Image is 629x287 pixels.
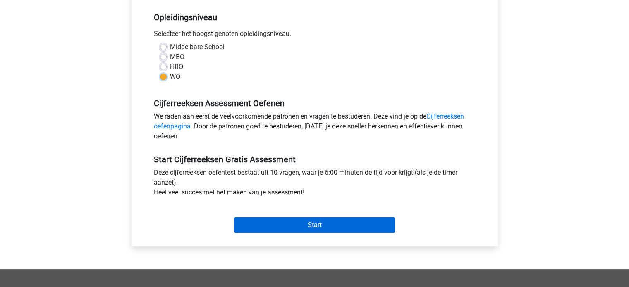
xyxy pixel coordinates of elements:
label: MBO [170,52,184,62]
label: HBO [170,62,183,72]
h5: Cijferreeksen Assessment Oefenen [154,98,476,108]
input: Start [234,217,395,233]
div: We raden aan eerst de veelvoorkomende patronen en vragen te bestuderen. Deze vind je op de . Door... [148,111,482,145]
h5: Opleidingsniveau [154,9,476,26]
h5: Start Cijferreeksen Gratis Assessment [154,154,476,164]
label: Middelbare School [170,42,225,52]
div: Selecteer het hoogst genoten opleidingsniveau. [148,29,482,42]
div: Deze cijferreeksen oefentest bestaat uit 10 vragen, waar je 6:00 minuten de tijd voor krijgt (als... [148,168,482,201]
label: WO [170,72,180,82]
